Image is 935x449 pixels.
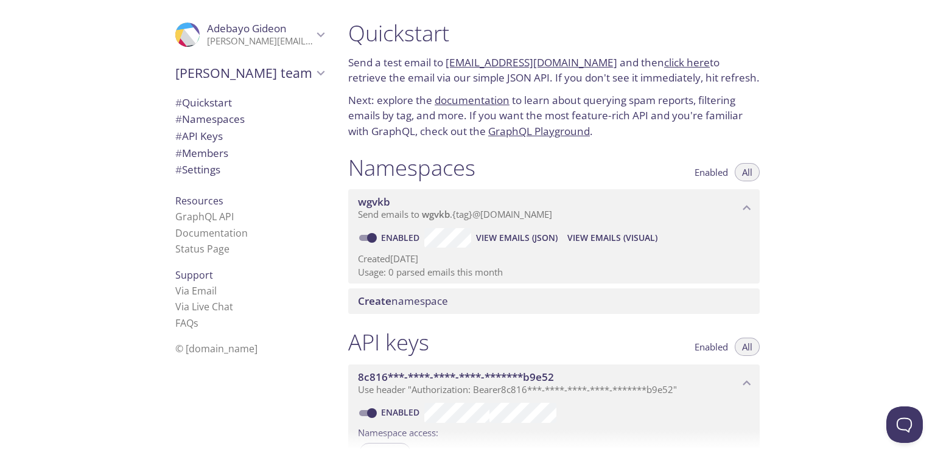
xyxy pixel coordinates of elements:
[166,57,334,89] div: Adebayo's team
[175,129,182,143] span: #
[175,162,182,176] span: #
[175,300,233,313] a: Via Live Chat
[348,19,760,47] h1: Quickstart
[175,242,229,256] a: Status Page
[358,266,750,279] p: Usage: 0 parsed emails this month
[348,55,760,86] p: Send a test email to and then to retrieve the email via our simple JSON API. If you don't see it ...
[446,55,617,69] a: [EMAIL_ADDRESS][DOMAIN_NAME]
[379,406,424,418] a: Enabled
[471,228,562,248] button: View Emails (JSON)
[175,96,182,110] span: #
[175,268,213,282] span: Support
[379,232,424,243] a: Enabled
[435,93,510,107] a: documentation
[348,154,475,181] h1: Namespaces
[488,124,590,138] a: GraphQL Playground
[166,94,334,111] div: Quickstart
[175,194,223,207] span: Resources
[194,316,198,330] span: s
[687,338,735,356] button: Enabled
[886,406,923,443] iframe: Help Scout Beacon - Open
[166,15,334,55] div: Adebayo Gideon
[175,162,220,176] span: Settings
[175,64,313,82] span: [PERSON_NAME] team
[348,189,760,227] div: wgvkb namespace
[562,228,662,248] button: View Emails (Visual)
[358,195,390,209] span: wgvkb
[207,35,313,47] p: [PERSON_NAME][EMAIL_ADDRESS][DOMAIN_NAME]
[175,96,232,110] span: Quickstart
[175,112,245,126] span: Namespaces
[175,112,182,126] span: #
[348,288,760,314] div: Create namespace
[175,316,198,330] a: FAQ
[567,231,657,245] span: View Emails (Visual)
[175,284,217,298] a: Via Email
[166,128,334,145] div: API Keys
[358,423,438,440] label: Namespace access:
[358,294,391,308] span: Create
[175,210,234,223] a: GraphQL API
[358,252,750,265] p: Created [DATE]
[358,208,552,220] span: Send emails to . {tag} @[DOMAIN_NAME]
[687,163,735,181] button: Enabled
[175,146,228,160] span: Members
[166,145,334,162] div: Members
[175,342,257,355] span: © [DOMAIN_NAME]
[166,111,334,128] div: Namespaces
[476,231,558,245] span: View Emails (JSON)
[175,146,182,160] span: #
[207,21,287,35] span: Adebayo Gideon
[348,329,429,356] h1: API keys
[422,208,450,220] span: wgvkb
[358,294,448,308] span: namespace
[175,129,223,143] span: API Keys
[348,92,760,139] p: Next: explore the to learn about querying spam reports, filtering emails by tag, and more. If you...
[735,163,760,181] button: All
[166,161,334,178] div: Team Settings
[735,338,760,356] button: All
[175,226,248,240] a: Documentation
[664,55,710,69] a: click here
